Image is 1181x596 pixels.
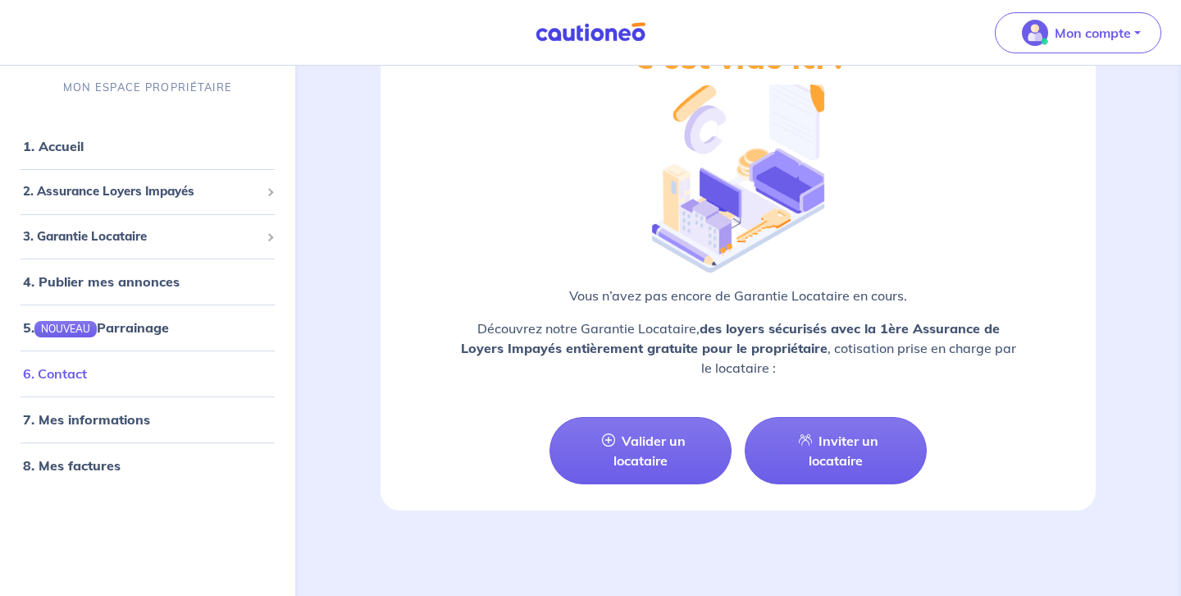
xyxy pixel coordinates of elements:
a: 7. Mes informations [23,411,150,428]
div: 3. Garantie Locataire [7,220,289,252]
div: 8. Mes factures [7,449,289,482]
p: Vous n’avez pas encore de Garantie Locataire en cours. [420,286,1056,305]
a: 6. Contact [23,365,87,382]
img: illu_empty_gl.png [652,71,824,273]
a: 1. Accueil [23,138,84,154]
p: MON ESPACE PROPRIÉTAIRE [63,80,232,95]
span: 2. Assurance Loyers Impayés [23,182,260,201]
div: 2. Assurance Loyers Impayés [7,176,289,208]
a: 5.NOUVEAUParrainage [23,319,169,336]
p: Découvrez notre Garantie Locataire, , cotisation prise en charge par le locataire : [420,319,1056,378]
strong: des loyers sécurisés avec la 1ère Assurance de Loyers Impayés entièrement gratuite pour le propri... [461,320,1000,356]
div: 5.NOUVEAUParrainage [7,311,289,344]
a: 8. Mes factures [23,457,121,474]
div: 7. Mes informations [7,403,289,436]
a: Valider un locataire [549,417,732,484]
p: Mon compte [1055,23,1131,43]
div: 1. Accueil [7,130,289,163]
a: 4. Publier mes annonces [23,273,180,290]
img: Cautioneo [529,22,652,43]
a: Inviter un locataire [745,417,927,484]
h2: C'est vide ici ! [633,39,843,78]
span: 3. Garantie Locataire [23,227,260,245]
div: 4. Publier mes annonces [7,265,289,298]
div: 6. Contact [7,357,289,390]
img: illu_account_valid_menu.svg [1022,20,1048,46]
button: illu_account_valid_menu.svgMon compte [995,12,1161,53]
